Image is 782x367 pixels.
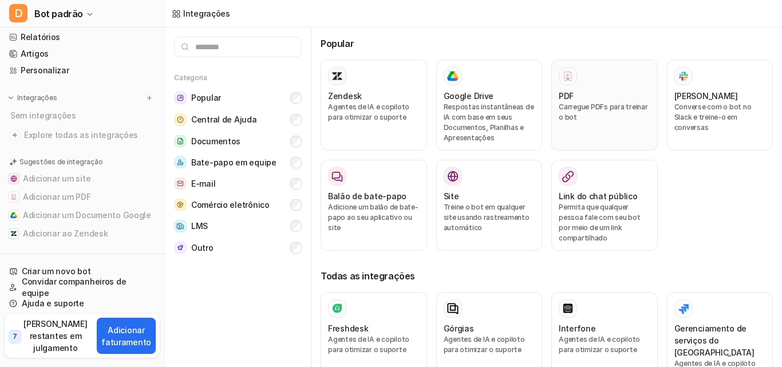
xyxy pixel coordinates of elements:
button: ZendeskAgentes de IA e copiloto para otimizar o suporte [321,60,427,151]
font: Central de Ajuda [191,115,257,124]
button: Central de AjudaCentral de Ajuda [174,109,302,131]
font: Carregue PDFs para treinar o bot [559,102,648,121]
font: Adicionar um site [23,173,90,183]
font: E-mail [191,179,215,188]
button: PDFPDFCarregue PDFs para treinar o bot [551,60,658,151]
font: Popular [321,38,354,49]
a: Ajuda e suporte [5,295,160,311]
button: OutroOutro [174,237,302,258]
font: Artigos [21,49,49,58]
font: Adicionar um Documento Google [23,210,151,220]
font: D [14,6,23,20]
font: Outro [191,243,214,252]
font: Convidar companheiros de equipe [22,277,126,298]
font: Relatórios [21,32,60,42]
button: Google DriveGoogle DriveRespostas instantâneas de IA com base em seus Documentos, Planilhas e Apr... [436,60,543,151]
button: Balão de bate-papoAdicione um balão de bate-papo ao seu aplicativo ou site [321,160,427,251]
font: Comércio eletrônico [191,200,270,210]
img: Folga [678,69,689,82]
font: Agentes de IA e copiloto para otimizar o suporte [444,335,525,354]
font: 7 [13,332,17,341]
img: Google Drive [447,71,459,81]
font: Agentes de IA e copiloto para otimizar o suporte [328,335,409,354]
button: Comércio eletrônicoComércio eletrônico [174,194,302,215]
font: Explore todas as integrações [24,130,138,140]
font: Freshdesk [328,323,368,333]
button: E-mailE-mail [174,173,302,194]
button: Bate-papo em equipeBate-papo em equipe [174,152,302,173]
img: E-mail [174,177,187,190]
font: Popular [191,93,221,102]
font: Adicionar faturamento [101,325,151,347]
a: Criar um novo bot [5,263,160,279]
a: Artigos [5,46,160,62]
font: Criar um novo bot [22,266,90,276]
font: Integrações [17,93,57,102]
font: Balão de bate-papo [328,191,406,201]
button: Adicionar ao ZendeskAdicionar ao Zendesk [5,224,160,243]
img: Adicionar um PDF [10,194,17,200]
font: Site [444,191,459,201]
font: Adicione um balão de bate-papo ao seu aplicativo ou site [328,203,418,232]
font: Respostas instantâneas de IA com base em seus Documentos, Planilhas e Apresentações [444,102,534,142]
font: [PERSON_NAME] [674,91,738,101]
font: Bate-papo em equipe [191,157,277,167]
font: LMS [191,221,208,231]
font: Ajuda e suporte [22,298,84,308]
img: Documentos [174,135,187,147]
img: Site [447,171,459,182]
font: Interfone [559,323,595,333]
button: SiteSiteTreine o bot em qualquer site usando rastreamento automático [436,160,543,251]
a: Relatórios [5,29,160,45]
button: LMSLMS [174,215,302,237]
font: Categoria [174,73,207,82]
button: DocumentosDocumentos [174,131,302,152]
img: menu_add.svg [145,94,153,102]
button: Adicionar um PDFAdicionar um PDF [5,188,160,206]
font: Google Drive [444,91,494,101]
button: PopularPopular [174,87,302,109]
img: Comércio eletrônico [174,199,187,211]
img: explore todas as integrações [9,129,21,141]
font: Adicionar ao Zendesk [23,228,108,238]
font: Todas as integrações [321,270,415,282]
font: Zendesk [328,91,362,101]
font: Bot padrão [34,8,83,19]
img: expandir menu [7,94,15,102]
button: Adicionar um siteAdicionar um site [5,169,160,188]
font: Sem integrações [10,111,76,120]
img: Adicionar um site [10,175,17,182]
font: Agentes de IA e copiloto para otimizar o suporte [328,102,409,121]
a: Explore todas as integrações [5,127,160,143]
img: Bate-papo em equipe [174,156,187,168]
a: Integrações [172,7,230,19]
img: Central de Ajuda [174,113,187,126]
a: Personalizar [5,62,160,78]
font: Converse com o bot no Slack e treine-o em conversas [674,102,752,132]
img: Adicionar um Documento Google [10,212,17,219]
font: [PERSON_NAME] restantes em julgamento [23,319,87,353]
font: Adicionar um PDF [23,192,91,202]
button: Folga[PERSON_NAME]Converse com o bot no Slack e treine-o em conversas [667,60,773,151]
font: Documentos [191,136,240,146]
font: Górgias [444,323,474,333]
font: Link do chat público [559,191,637,201]
img: Outro [174,242,187,254]
font: PDF [559,91,574,101]
img: Popular [174,92,187,104]
a: Convidar companheiros de equipe [5,279,160,295]
font: Permita que qualquer pessoa fale com seu bot por meio de um link compartilhado [559,203,640,242]
font: Gerenciamento de serviços do [GEOGRAPHIC_DATA] [674,323,755,357]
img: PDF [562,70,574,81]
font: Treine o bot em qualquer site usando rastreamento automático [444,203,530,232]
img: LMS [174,220,187,232]
button: Adicionar um Documento GoogleAdicionar um Documento Google [5,206,160,224]
button: Integrações [5,92,60,104]
font: Agentes de IA e copiloto para otimizar o suporte [559,335,640,354]
button: Link do chat públicoPermita que qualquer pessoa fale com seu bot por meio de um link compartilhado [551,160,658,251]
font: Integrações [183,9,230,18]
font: Personalizar [21,65,69,75]
font: Sugestões de integração [19,157,102,166]
button: Adicionar faturamento [97,318,156,354]
img: Adicionar ao Zendesk [10,230,17,237]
